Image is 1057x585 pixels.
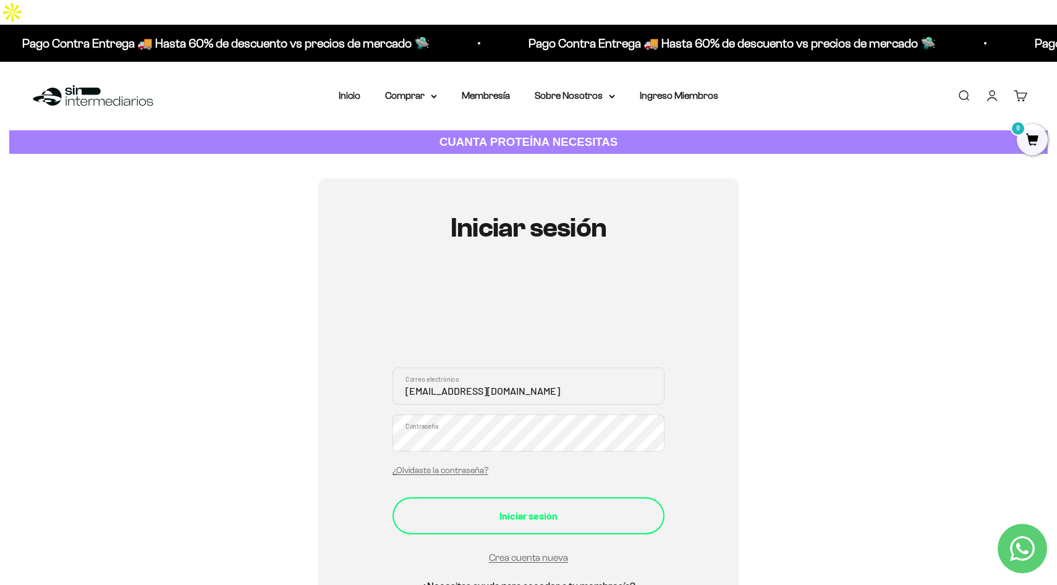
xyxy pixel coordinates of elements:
[385,88,437,104] summary: Comprar
[9,130,1048,154] a: CUANTA PROTEÍNA NECESITAS
[640,90,718,101] a: Ingreso Miembros
[393,213,664,243] h1: Iniciar sesión
[393,279,664,353] iframe: Social Login Buttons
[393,497,664,534] button: Iniciar sesión
[339,90,360,101] a: Inicio
[525,33,932,53] p: Pago Contra Entrega 🚚 Hasta 60% de descuento vs precios de mercado 🛸
[393,466,488,475] a: ¿Olvidaste la contraseña?
[489,552,568,563] a: Crea cuenta nueva
[19,33,426,53] p: Pago Contra Entrega 🚚 Hasta 60% de descuento vs precios de mercado 🛸
[417,508,640,524] div: Iniciar sesión
[439,135,618,148] strong: CUANTA PROTEÍNA NECESITAS
[1017,134,1048,148] a: 0
[462,90,510,101] a: Membresía
[535,88,615,104] summary: Sobre Nosotros
[1011,121,1025,136] mark: 0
